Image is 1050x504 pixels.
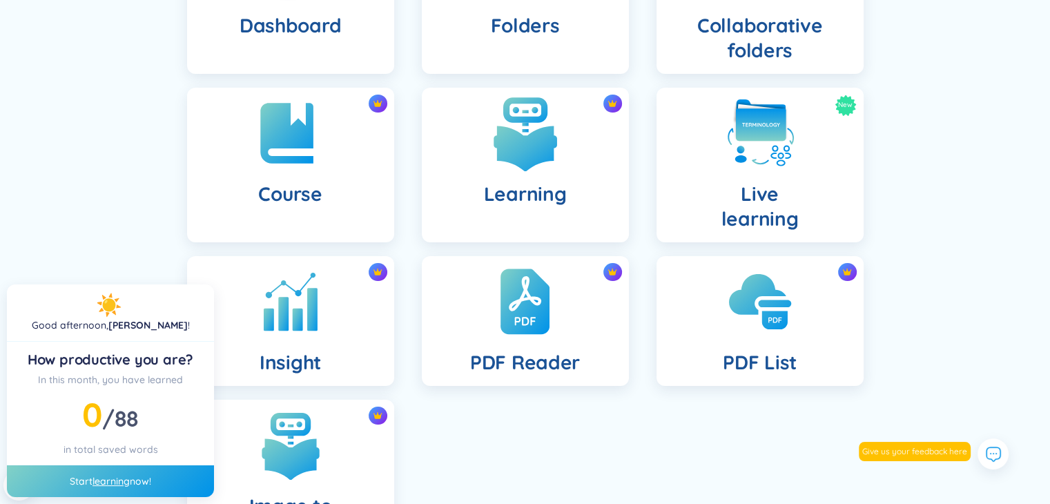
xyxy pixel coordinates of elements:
[260,350,321,375] h4: Insight
[643,256,877,386] a: crown iconPDF List
[173,88,408,242] a: crown iconCourse
[668,13,853,63] h4: Collaborative folders
[115,405,139,432] span: 88
[82,394,102,435] span: 0
[484,182,567,206] h4: Learning
[373,267,382,277] img: crown icon
[373,411,382,420] img: crown icon
[842,267,852,277] img: crown icon
[18,350,203,369] div: How productive you are?
[7,465,214,497] div: Start now!
[721,182,799,231] h4: Live learning
[108,319,188,331] a: [PERSON_NAME]
[258,182,322,206] h4: Course
[838,95,853,116] span: New
[643,88,877,242] a: NewLivelearning
[490,13,559,38] h4: Folders
[240,13,341,38] h4: Dashboard
[18,442,203,457] div: in total saved words
[607,99,617,108] img: crown icon
[32,318,190,333] div: !
[32,319,108,331] span: Good afternoon ,
[408,88,643,242] a: crown iconLearning
[102,405,139,432] span: /
[470,350,580,375] h4: PDF Reader
[18,372,203,387] div: In this month, you have learned
[373,99,382,108] img: crown icon
[93,475,130,487] a: learning
[607,267,617,277] img: crown icon
[408,256,643,386] a: crown iconPDF Reader
[723,350,797,375] h4: PDF List
[173,256,408,386] a: crown iconInsight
